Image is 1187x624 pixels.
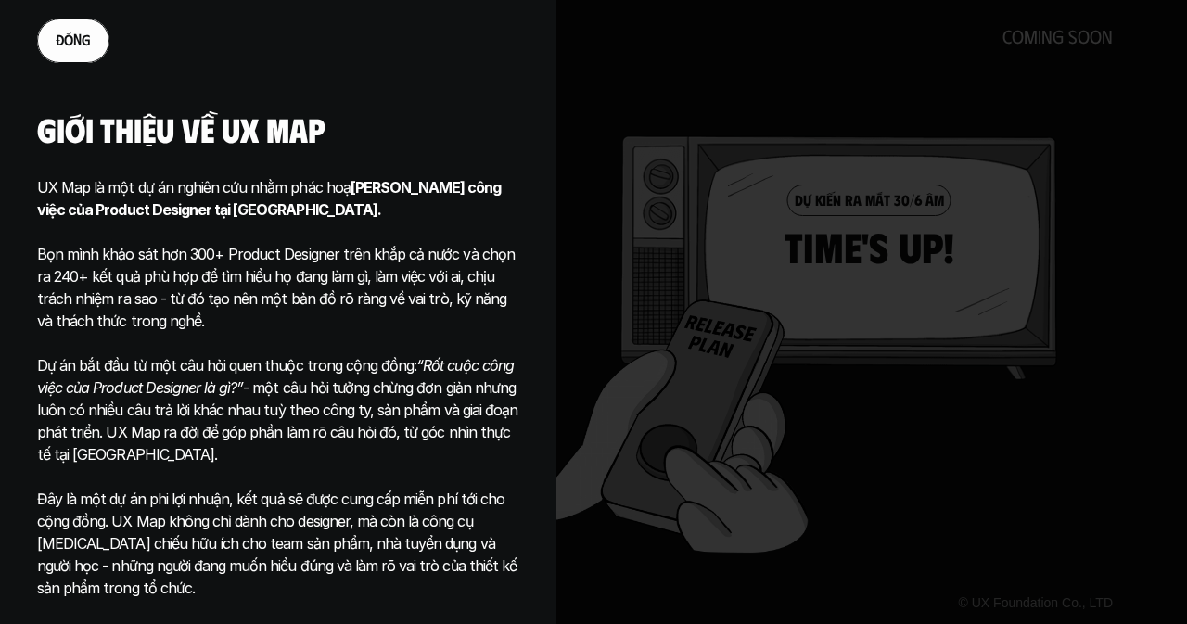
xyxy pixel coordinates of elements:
[64,31,73,48] span: ó
[37,178,504,219] strong: [PERSON_NAME] công việc của Product Designer tại [GEOGRAPHIC_DATA].
[37,354,519,465] p: Dự án bắt đầu từ một câu hỏi quen thuộc trong cộng đồng: - một câu hỏi tưởng chừng đơn giản nhưng...
[37,176,519,221] p: UX Map là một dự án nghiên cứu nhằm phác hoạ
[37,111,325,148] h5: Giới thiệu về ux map
[37,356,517,397] em: “Rốt cuộc công việc của Product Designer là gì?”
[82,31,91,48] span: g
[56,32,64,49] span: đ
[37,221,519,332] p: Bọn mình khảo sát hơn 300+ Product Designer trên khắp cả nước và chọn ra 240+ kết quả phù hợp để ...
[37,488,519,599] p: Đây là một dự án phi lợi nhuận, kết quả sẽ được cung cấp miễn phí tới cho cộng đồng. UX Map không...
[73,30,82,47] span: n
